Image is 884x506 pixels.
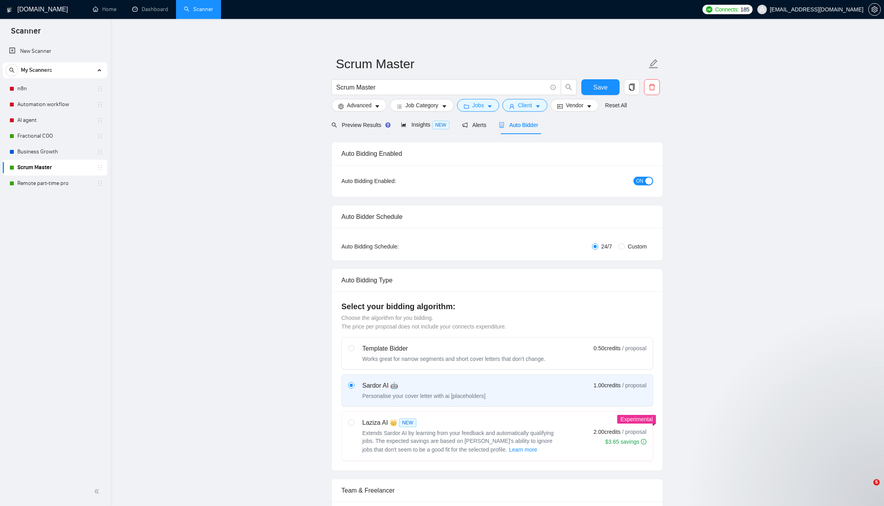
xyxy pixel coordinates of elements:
span: Custom [625,242,650,251]
span: holder [97,101,103,108]
span: folder [464,103,469,109]
div: Tooltip anchor [384,121,391,129]
div: Auto Bidding Enabled: [341,177,445,185]
span: caret-down [586,103,592,109]
span: Learn more [509,445,538,454]
div: Laziza AI [362,418,560,428]
span: Alerts [462,122,487,128]
span: info-circle [551,85,556,90]
div: Team & Freelancer [341,479,653,502]
button: delete [644,79,660,95]
span: Experimental [620,416,653,422]
a: Automation workflow [17,97,92,112]
span: holder [97,149,103,155]
h4: Select your bidding algorithm: [341,301,653,312]
div: Auto Bidding Enabled [341,142,653,165]
span: delete [644,84,659,91]
span: NEW [399,418,416,427]
img: logo [7,4,12,16]
span: / proposal [622,344,646,352]
span: / proposal [622,381,646,389]
span: setting [338,103,344,109]
span: Preview Results [331,122,388,128]
button: Save [581,79,620,95]
span: edit [648,59,659,69]
a: setting [868,6,881,13]
a: Reset All [605,101,627,110]
span: 0.50 credits [594,344,620,353]
span: caret-down [487,103,493,109]
div: Auto Bidder Schedule [341,205,653,228]
span: 185 [740,5,749,14]
span: holder [97,117,103,123]
a: Fractional COO [17,128,92,144]
a: n8n [17,81,92,97]
img: upwork-logo.png [706,6,712,13]
span: 1.00 credits [594,381,620,390]
button: folderJobscaret-down [457,99,500,112]
span: user [759,7,765,12]
span: idcard [557,103,563,109]
iframe: Intercom live chat [857,479,876,498]
button: setting [868,3,881,16]
span: caret-down [442,103,447,109]
a: dashboardDashboard [132,6,168,13]
span: 2.00 credits [594,428,620,436]
button: settingAdvancedcaret-down [331,99,387,112]
span: Client [518,101,532,110]
span: search [561,84,576,91]
div: Works great for narrow segments and short cover letters that don't change. [362,355,545,363]
span: holder [97,180,103,187]
span: ON [636,177,643,185]
span: Save [593,82,607,92]
span: Extends Sardor AI by learning from your feedback and automatically qualifying jobs. The expected ... [362,430,554,453]
span: 24/7 [598,242,615,251]
span: Job Category [405,101,438,110]
a: homeHome [93,6,116,13]
li: My Scanners [3,62,107,191]
span: user [509,103,515,109]
span: double-left [94,487,102,495]
span: Advanced [347,101,371,110]
input: Search Freelance Jobs... [336,82,547,92]
span: Connects: [715,5,739,14]
span: info-circle [641,439,646,444]
span: Choose the algorithm for you bidding. The price per proposal does not include your connects expen... [341,315,506,330]
span: 5 [873,479,880,485]
span: Insights [401,121,449,128]
span: robot [499,122,504,128]
a: Scrum Master [17,160,92,176]
div: Auto Bidding Type [341,269,653,291]
div: Sardor AI 🤖 [362,381,485,390]
a: New Scanner [9,43,101,59]
div: $3.65 savings [605,438,646,446]
span: holder [97,86,103,92]
span: / proposal [622,428,646,436]
span: 👑 [390,418,397,428]
span: holder [97,133,103,139]
button: userClientcaret-down [502,99,547,112]
span: notification [462,122,468,128]
span: search [6,67,18,73]
li: New Scanner [3,43,107,59]
button: search [6,64,18,77]
button: Laziza AI NEWExtends Sardor AI by learning from your feedback and automatically qualifying jobs. ... [509,445,538,454]
span: Scanner [5,25,47,42]
span: holder [97,164,103,171]
input: Scanner name... [336,54,647,74]
div: Auto Bidding Schedule: [341,242,445,251]
span: Jobs [472,101,484,110]
span: Auto Bidder [499,122,538,128]
span: caret-down [535,103,541,109]
span: copy [624,84,639,91]
button: copy [624,79,640,95]
div: Template Bidder [362,344,545,353]
button: idcardVendorcaret-down [551,99,599,112]
button: search [561,79,577,95]
span: bars [397,103,402,109]
span: My Scanners [21,62,52,78]
span: Vendor [566,101,583,110]
a: Business Growth [17,144,92,160]
span: caret-down [375,103,380,109]
div: Personalise your cover letter with ai [placeholders] [362,392,485,400]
